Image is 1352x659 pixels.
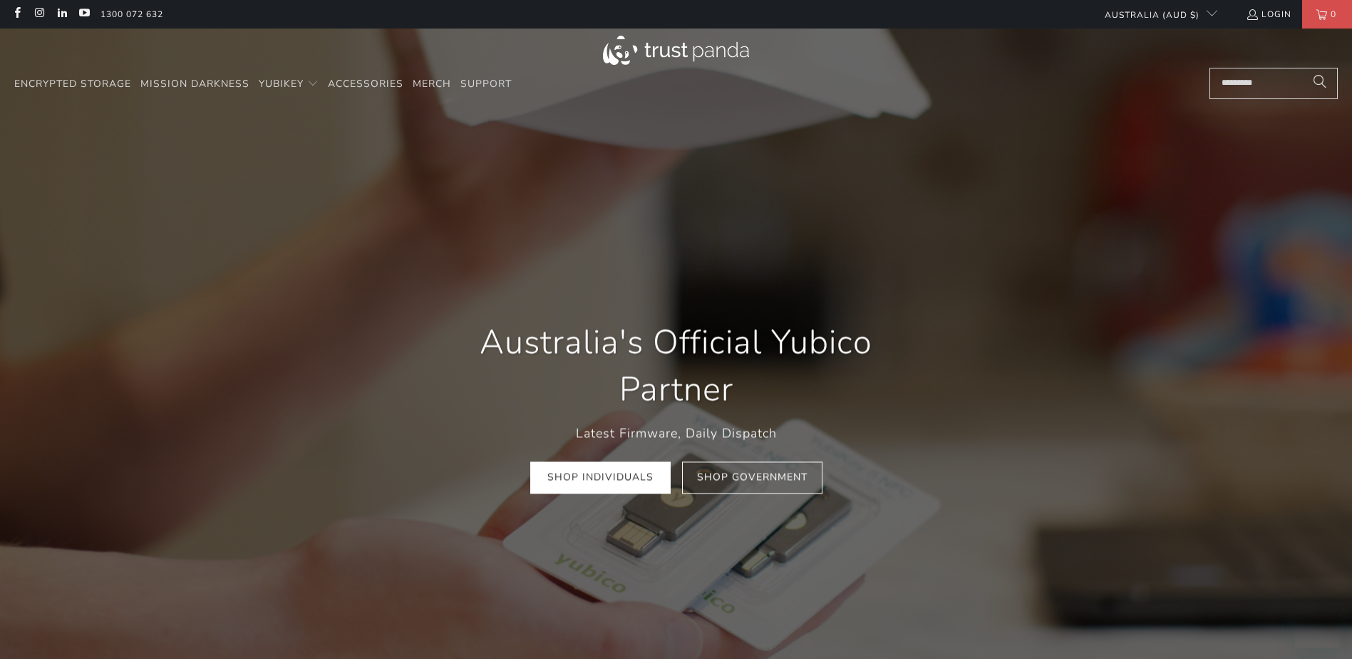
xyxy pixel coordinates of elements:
[14,77,131,91] span: Encrypted Storage
[140,68,249,101] a: Mission Darkness
[259,77,304,91] span: YubiKey
[78,9,90,20] a: Trust Panda Australia on YouTube
[460,77,512,91] span: Support
[1295,602,1341,648] iframe: Button to launch messaging window
[14,68,131,101] a: Encrypted Storage
[460,68,512,101] a: Support
[11,9,23,20] a: Trust Panda Australia on Facebook
[328,77,403,91] span: Accessories
[682,462,822,494] a: Shop Government
[328,68,403,101] a: Accessories
[100,6,163,22] a: 1300 072 632
[441,319,912,413] h1: Australia's Official Yubico Partner
[33,9,45,20] a: Trust Panda Australia on Instagram
[56,9,68,20] a: Trust Panda Australia on LinkedIn
[14,68,512,101] nav: Translation missing: en.navigation.header.main_nav
[1302,68,1338,99] button: Search
[441,424,912,444] p: Latest Firmware, Daily Dispatch
[413,77,451,91] span: Merch
[603,36,749,65] img: Trust Panda Australia
[259,68,319,101] summary: YubiKey
[140,77,249,91] span: Mission Darkness
[1209,68,1338,99] input: Search...
[413,68,451,101] a: Merch
[1246,6,1291,22] a: Login
[530,462,671,494] a: Shop Individuals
